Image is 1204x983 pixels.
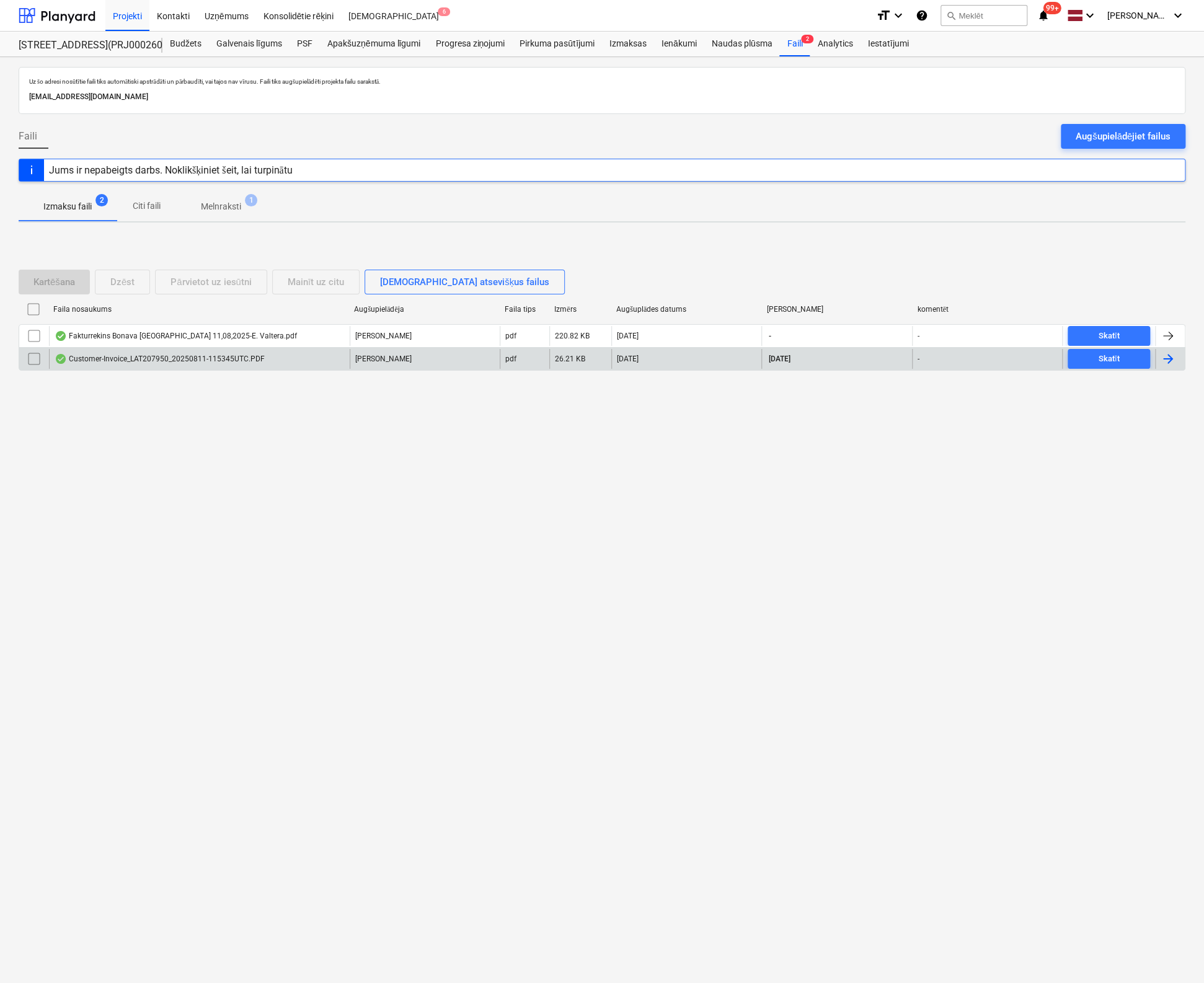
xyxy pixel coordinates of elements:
[617,332,639,340] div: [DATE]
[801,35,813,43] span: 2
[245,194,257,206] span: 1
[555,332,590,340] div: 220.82 KB
[1043,2,1061,14] span: 99+
[554,305,606,314] div: Izmērs
[365,270,565,294] button: [DEMOGRAPHIC_DATA] atsevišķus failus
[355,354,412,364] p: [PERSON_NAME]
[876,8,891,23] i: format_size
[1107,11,1169,20] span: [PERSON_NAME]
[290,32,320,56] a: PSF
[555,355,585,363] div: 26.21 KB
[19,39,148,52] div: [STREET_ADDRESS](PRJ0002600) 2601946
[941,5,1027,26] button: Meklēt
[1171,8,1185,23] i: keyboard_arrow_down
[918,355,919,363] div: -
[779,32,810,56] a: Faili2
[767,305,908,314] div: [PERSON_NAME]
[505,305,544,314] div: Faila tips
[49,164,293,176] div: Jums ir nepabeigts darbs. Noklikšķiniet šeit, lai turpinātu
[438,7,450,16] span: 6
[602,32,654,56] a: Izmaksas
[860,32,916,56] a: Iestatījumi
[131,200,161,213] p: Citi faili
[55,331,67,341] div: OCR pabeigts
[19,129,37,144] span: Faili
[918,332,919,340] div: -
[201,200,241,213] p: Melnraksti
[767,354,791,364] span: [DATE]
[1037,8,1050,23] i: notifications
[512,32,602,56] a: Pirkuma pasūtījumi
[55,331,297,341] div: Fakturrekins Bonava [GEOGRAPHIC_DATA] 11,08,2025-E. Valtera.pdf
[767,331,772,342] span: -
[55,354,265,364] div: Customer-Invoice_LAT207950_20250811-115345UTC.PDF
[505,332,516,340] div: pdf
[95,194,108,206] span: 2
[1099,329,1120,343] div: Skatīt
[505,355,516,363] div: pdf
[654,32,704,56] a: Ienākumi
[891,8,906,23] i: keyboard_arrow_down
[1068,326,1150,346] button: Skatīt
[162,32,209,56] a: Budžets
[617,355,639,363] div: [DATE]
[29,77,1175,86] p: Uz šo adresi nosūtītie faili tiks automātiski apstrādāti un pārbaudīti, vai tajos nav vīrusu. Fai...
[43,200,92,213] p: Izmaksu faili
[380,274,549,290] div: [DEMOGRAPHIC_DATA] atsevišķus failus
[616,305,757,314] div: Augšuplādes datums
[1082,8,1097,23] i: keyboard_arrow_down
[209,32,290,56] a: Galvenais līgums
[55,354,67,364] div: OCR pabeigts
[1099,352,1120,366] div: Skatīt
[946,11,956,20] span: search
[810,32,860,56] a: Analytics
[779,32,810,56] div: Faili
[1068,349,1150,369] button: Skatīt
[917,305,1058,314] div: komentēt
[29,90,1175,104] p: [EMAIL_ADDRESS][DOMAIN_NAME]
[355,331,412,342] p: [PERSON_NAME]
[354,305,495,314] div: Augšupielādēja
[1076,128,1171,144] div: Augšupielādējiet failus
[704,32,780,56] a: Naudas plūsma
[1061,124,1185,149] button: Augšupielādējiet failus
[320,32,428,56] a: Apakšuzņēmuma līgumi
[428,32,512,56] a: Progresa ziņojumi
[53,305,344,314] div: Faila nosaukums
[916,8,928,23] i: Zināšanu pamats
[1142,923,1204,983] iframe: Chat Widget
